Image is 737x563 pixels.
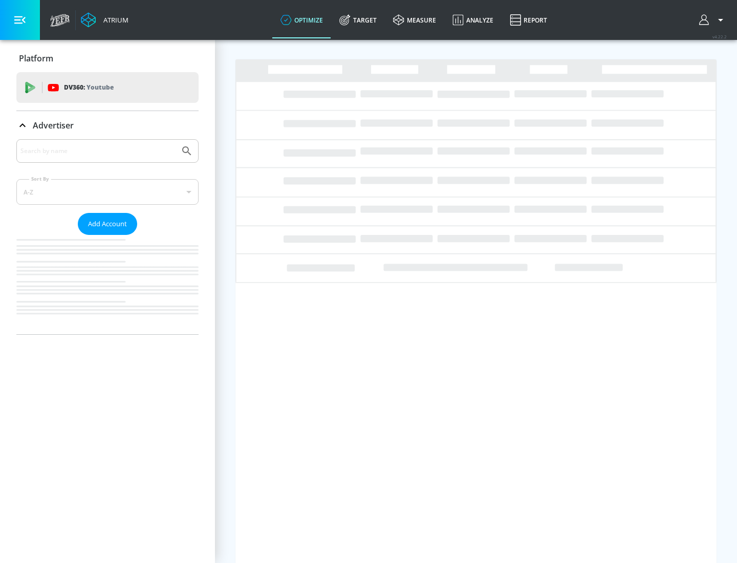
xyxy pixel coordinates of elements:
input: Search by name [20,144,176,158]
label: Sort By [29,176,51,182]
div: A-Z [16,179,199,205]
span: v 4.22.2 [712,34,727,39]
a: Analyze [444,2,502,38]
div: Advertiser [16,139,199,334]
p: Advertiser [33,120,74,131]
a: Target [331,2,385,38]
p: DV360: [64,82,114,93]
a: optimize [272,2,331,38]
div: Advertiser [16,111,199,140]
div: Atrium [99,15,128,25]
div: Platform [16,44,199,73]
p: Platform [19,53,53,64]
button: Add Account [78,213,137,235]
a: Atrium [81,12,128,28]
div: DV360: Youtube [16,72,199,103]
a: measure [385,2,444,38]
nav: list of Advertiser [16,235,199,334]
a: Report [502,2,555,38]
p: Youtube [86,82,114,93]
span: Add Account [88,218,127,230]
